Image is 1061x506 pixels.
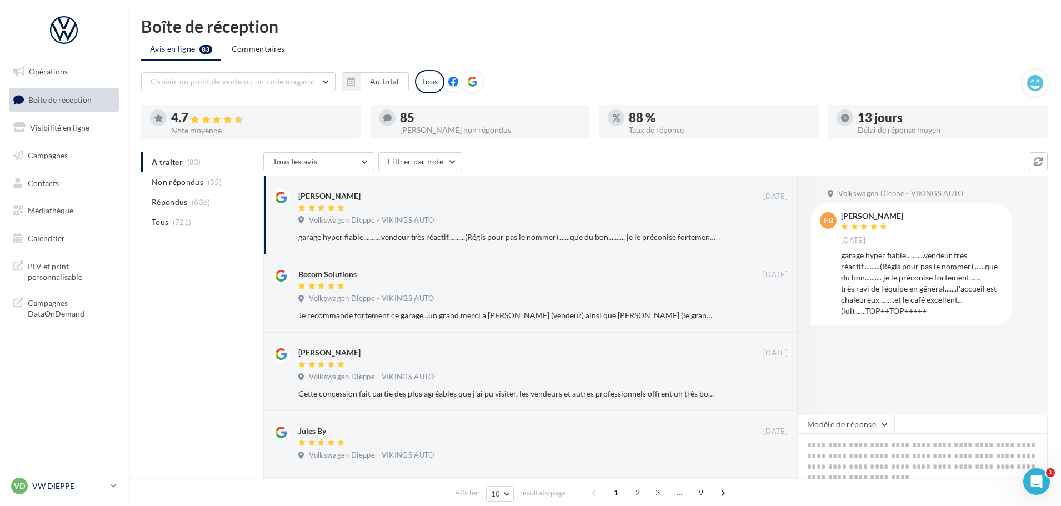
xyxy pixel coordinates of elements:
button: Au total [361,72,409,91]
a: Boîte de réception [7,88,121,112]
div: 88 % [629,112,810,124]
span: 1 [1046,468,1055,477]
span: Calendrier [28,233,65,243]
span: Volkswagen Dieppe - VIKINGS AUTO [838,189,963,199]
div: [PERSON_NAME] [841,212,903,220]
div: Taux de réponse [629,126,810,134]
a: Opérations [7,60,121,83]
span: Visibilité en ligne [30,123,89,132]
span: 2 [629,484,647,502]
span: Tous les avis [273,157,318,166]
a: Calendrier [7,227,121,250]
div: garage hyper fiable...........vendeur très réactif..........(Régis pour pas le nommer).......que ... [841,250,1003,317]
a: Médiathèque [7,199,121,222]
a: Campagnes DataOnDemand [7,291,121,324]
a: Contacts [7,172,121,195]
span: Médiathèque [28,206,73,215]
button: Modèle de réponse [798,415,894,434]
div: Boîte de réception [141,18,1048,34]
div: 85 [400,112,581,124]
iframe: Intercom live chat [1023,468,1050,495]
div: Délai de réponse moyen [858,126,1039,134]
span: Afficher [455,488,480,498]
span: PLV et print personnalisable [28,259,114,283]
span: Volkswagen Dieppe - VIKINGS AUTO [309,372,434,382]
a: Visibilité en ligne [7,116,121,139]
span: Choisir un point de vente ou un code magasin [151,77,315,86]
a: PLV et print personnalisable [7,254,121,287]
button: Filtrer par note [378,152,462,171]
div: [PERSON_NAME] non répondus [400,126,581,134]
div: [PERSON_NAME] [298,347,361,358]
span: Boîte de réception [28,94,92,104]
span: [DATE] [763,427,788,437]
button: Au total [342,72,409,91]
span: VD [14,480,25,492]
span: (721) [173,218,192,227]
button: Tous les avis [263,152,374,171]
span: Contacts [28,178,59,187]
span: Campagnes DataOnDemand [28,295,114,319]
span: Volkswagen Dieppe - VIKINGS AUTO [309,294,434,304]
div: Jules By [298,425,326,437]
span: EB [824,215,833,226]
div: Cette concession fait partie des plus agréables que j'ai pu visiter, les vendeurs et autres profe... [298,388,715,399]
span: 9 [692,484,710,502]
span: (85) [208,178,222,187]
span: Répondus [152,197,188,208]
span: Opérations [29,67,68,76]
div: Tous [415,70,444,93]
span: (636) [192,198,211,207]
div: Becom Solutions [298,269,357,280]
div: Note moyenne [171,127,352,134]
span: 3 [649,484,667,502]
a: Campagnes [7,144,121,167]
span: [DATE] [763,270,788,280]
span: Volkswagen Dieppe - VIKINGS AUTO [309,450,434,460]
span: Non répondus [152,177,203,188]
span: ... [670,484,688,502]
button: 10 [486,486,514,502]
span: 10 [491,489,501,498]
span: Campagnes [28,151,68,160]
div: garage hyper fiable...........vendeur très réactif..........(Régis pour pas le nommer).......que ... [298,232,715,243]
div: Je recommande fortement ce garage...un grand merci a [PERSON_NAME] (vendeur) ainsi que [PERSON_NA... [298,310,715,321]
button: Choisir un point de vente ou un code magasin [141,72,336,91]
span: Commentaires [232,44,285,53]
span: résultats/page [520,488,566,498]
span: [DATE] [763,192,788,202]
span: [DATE] [841,236,865,246]
p: VW DIEPPE [32,480,106,492]
span: Volkswagen Dieppe - VIKINGS AUTO [309,216,434,226]
a: VD VW DIEPPE [9,475,119,497]
span: 1 [607,484,625,502]
div: 4.7 [171,112,352,124]
div: [PERSON_NAME] [298,191,361,202]
span: [DATE] [763,348,788,358]
span: Tous [152,217,168,228]
div: 13 jours [858,112,1039,124]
